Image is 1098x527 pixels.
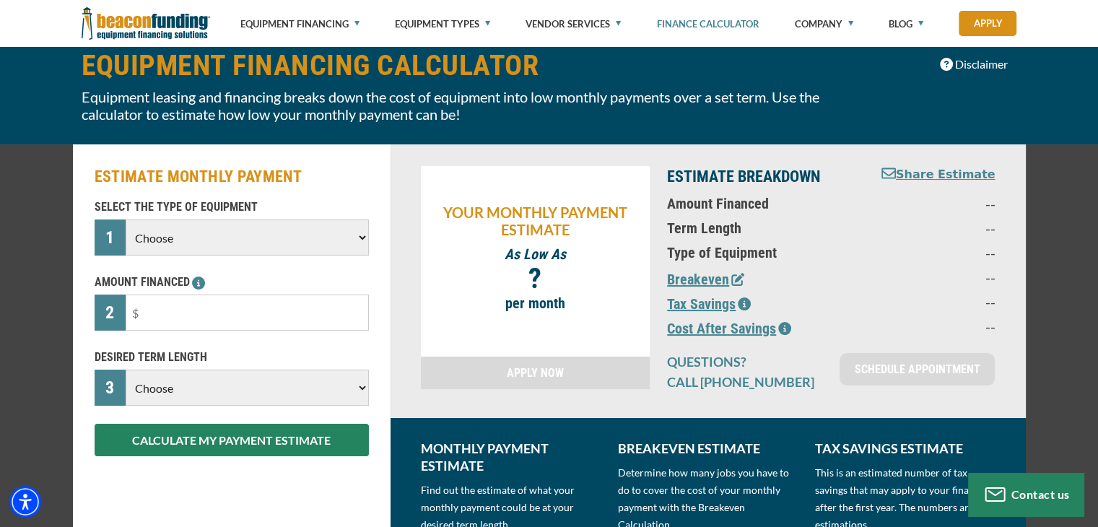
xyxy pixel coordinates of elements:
p: MONTHLY PAYMENT ESTIMATE [421,440,601,474]
div: Accessibility Menu [9,486,41,518]
button: Contact us [968,473,1084,516]
button: Cost After Savings [667,318,791,339]
p: DESIRED TERM LENGTH [95,349,369,366]
span: Contact us [1011,487,1070,501]
a: SCHEDULE APPOINTMENT [840,353,995,386]
a: APPLY NOW [421,357,650,389]
p: -- [868,269,995,286]
p: -- [868,219,995,237]
p: ? [428,270,643,287]
div: 1 [95,219,126,256]
button: Share Estimate [881,166,995,184]
input: $ [126,295,368,331]
button: CALCULATE MY PAYMENT ESTIMATE [95,424,369,456]
span: Disclaimer [955,56,1008,73]
p: ESTIMATE BREAKDOWN [667,166,851,188]
p: Equipment leasing and financing breaks down the cost of equipment into low monthly payments over ... [82,88,858,123]
button: Tax Savings [667,293,751,315]
p: -- [868,244,995,261]
p: QUESTIONS? [667,353,822,370]
a: Apply [959,11,1016,36]
p: TAX SAVINGS ESTIMATE [815,440,995,457]
p: Type of Equipment [667,244,851,261]
p: BREAKEVEN ESTIMATE [618,440,798,457]
p: -- [868,318,995,335]
p: Term Length [667,219,851,237]
div: 2 [95,295,126,331]
div: 3 [95,370,126,406]
button: Breakeven [667,269,744,290]
p: YOUR MONTHLY PAYMENT ESTIMATE [428,204,643,238]
h1: EQUIPMENT FINANCING CALCULATOR [82,51,858,81]
p: Amount Financed [667,195,851,212]
p: CALL [PHONE_NUMBER] [667,373,822,391]
p: AMOUNT FINANCED [95,274,369,291]
p: -- [868,293,995,310]
p: As Low As [428,245,643,263]
p: -- [868,195,995,212]
h2: ESTIMATE MONTHLY PAYMENT [95,166,369,188]
button: Disclaimer [931,51,1017,78]
p: SELECT THE TYPE OF EQUIPMENT [95,199,369,216]
p: per month [428,295,643,312]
